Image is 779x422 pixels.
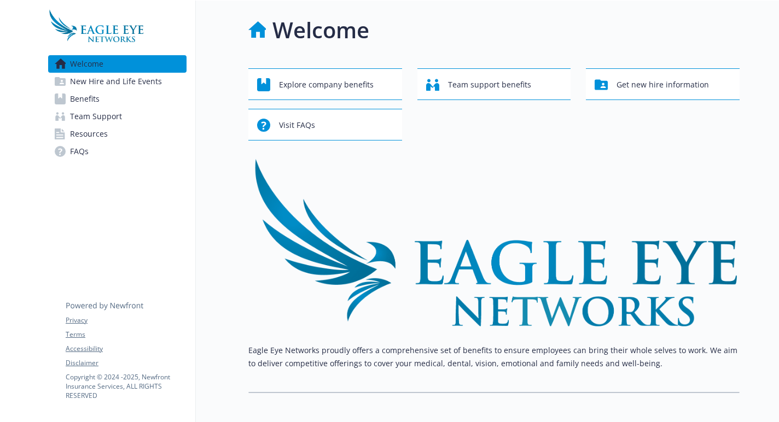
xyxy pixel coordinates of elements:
[248,158,740,326] img: overview page banner
[70,55,103,73] span: Welcome
[417,68,571,100] button: Team support benefits
[279,115,315,136] span: Visit FAQs
[70,125,108,143] span: Resources
[70,73,162,90] span: New Hire and Life Events
[66,358,186,368] a: Disclaimer
[248,344,740,370] p: Eagle Eye Networks proudly offers a comprehensive set of benefits to ensure employees can bring t...
[48,90,187,108] a: Benefits
[48,125,187,143] a: Resources
[66,344,186,354] a: Accessibility
[248,68,402,100] button: Explore company benefits
[448,74,531,95] span: Team support benefits
[48,73,187,90] a: New Hire and Life Events
[617,74,709,95] span: Get new hire information
[48,55,187,73] a: Welcome
[248,109,402,140] button: Visit FAQs
[66,330,186,339] a: Terms
[70,108,122,125] span: Team Support
[48,108,187,125] a: Team Support
[586,68,740,100] button: Get new hire information
[48,143,187,160] a: FAQs
[70,90,100,108] span: Benefits
[70,143,89,160] span: FAQs
[66,315,186,325] a: Privacy
[66,372,186,400] p: Copyright © 2024 - 2025 , Newfront Insurance Services, ALL RIGHTS RESERVED
[279,74,374,95] span: Explore company benefits
[272,14,369,46] h1: Welcome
